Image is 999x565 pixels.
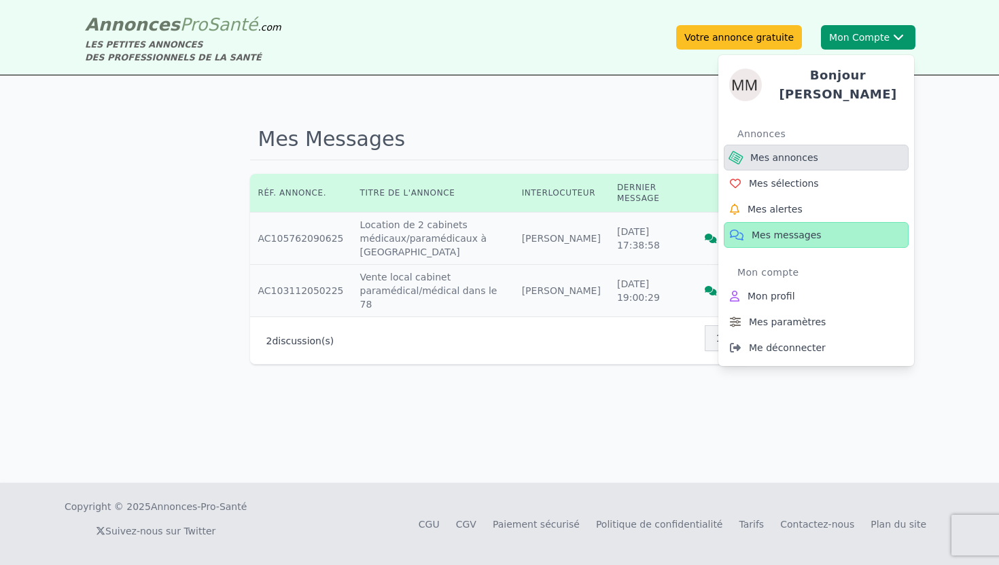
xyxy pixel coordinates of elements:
a: Me déconnecter [724,335,909,361]
td: Location de 2 cabinets médicaux/paramédicaux à [GEOGRAPHIC_DATA] [352,213,514,265]
nav: Pagination [705,325,733,351]
span: Mes messages [752,228,822,242]
a: Plan du site [871,519,926,530]
th: Dernier message [609,174,673,213]
td: AC105762090625 [250,213,352,265]
span: Pro [180,14,208,35]
a: Suivez-nous sur Twitter [96,526,215,536]
div: Copyright © 2025 [65,500,247,513]
span: Me déconnecter [749,341,826,354]
span: Annonces [85,14,180,35]
a: Mes annonces [724,145,909,170]
a: Tarifs [739,519,764,530]
a: Votre annonce gratuite [676,25,802,50]
a: Mes messages [724,222,909,248]
h1: Mes Messages [250,119,750,160]
a: CGV [456,519,476,530]
i: Voir la discussion [705,234,717,243]
td: AC103112050225 [250,265,352,317]
i: Voir la discussion [705,286,717,295]
span: Mes annonces [750,151,818,164]
div: LES PETITES ANNONCES DES PROFESSIONNELS DE LA SANTÉ [85,38,281,64]
p: discussion(s) [266,334,334,348]
td: [DATE] 19:00:29 [609,265,673,317]
a: Annonces-Pro-Santé [151,500,247,513]
button: Mon CompteMathildeBonjour [PERSON_NAME]AnnoncesMes annoncesMes sélectionsMes alertesMes messagesM... [821,25,915,50]
a: Paiement sécurisé [493,519,580,530]
a: Politique de confidentialité [596,519,723,530]
span: Mon profil [748,289,795,303]
span: Santé [207,14,258,35]
td: [PERSON_NAME] [514,213,609,265]
div: Annonces [737,123,909,145]
span: Mes sélections [749,177,819,190]
td: Vente local cabinet paramédical/médical dans le 78 [352,265,514,317]
h4: Bonjour [PERSON_NAME] [773,66,903,104]
span: 1 [716,331,722,345]
th: Réf. annonce. [250,174,352,213]
th: Titre de l'annonce [352,174,514,213]
span: Mes alertes [748,202,803,216]
a: AnnoncesProSanté.com [85,14,281,35]
img: Mathilde [729,69,762,101]
td: [PERSON_NAME] [514,265,609,317]
th: Interlocuteur [514,174,609,213]
a: Mon profil [724,283,909,309]
span: 2 [266,335,273,346]
a: Mes alertes [724,196,909,222]
td: [DATE] 17:38:58 [609,213,673,265]
a: Contactez-nous [780,519,854,530]
a: Mes paramètres [724,309,909,335]
a: CGU [419,519,440,530]
a: Mes sélections [724,170,909,196]
span: .com [258,22,281,33]
div: Mon compte [737,261,909,283]
span: Mes paramètres [749,315,826,329]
